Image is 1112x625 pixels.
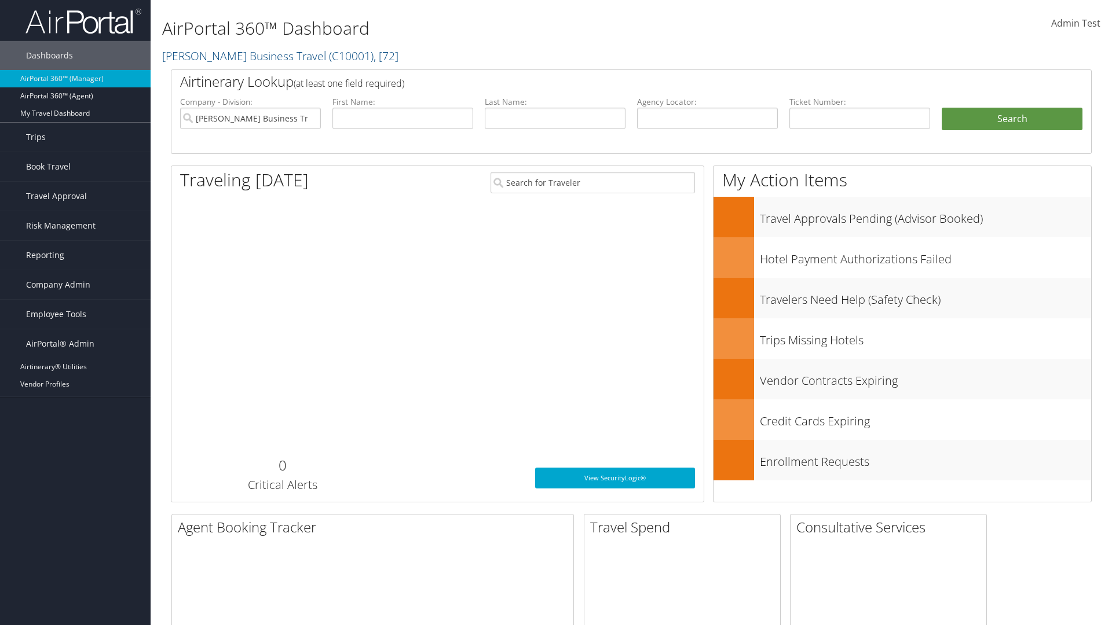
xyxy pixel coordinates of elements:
span: Book Travel [26,152,71,181]
span: ( C10001 ) [329,48,374,64]
a: [PERSON_NAME] Business Travel [162,48,398,64]
h1: Traveling [DATE] [180,168,309,192]
h3: Hotel Payment Authorizations Failed [760,245,1091,267]
label: Agency Locator: [637,96,778,108]
h3: Critical Alerts [180,477,385,493]
span: Dashboards [26,41,73,70]
input: Search for Traveler [491,172,695,193]
a: View SecurityLogic® [535,468,695,488]
h3: Trips Missing Hotels [760,326,1091,348]
h3: Enrollment Requests [760,448,1091,470]
span: Company Admin [26,270,90,299]
h3: Travelers Need Help (Safety Check) [760,286,1091,308]
span: Risk Management [26,211,96,240]
a: Travelers Need Help (Safety Check) [714,278,1091,318]
a: Enrollment Requests [714,440,1091,480]
a: Vendor Contracts Expiring [714,359,1091,399]
h3: Travel Approvals Pending (Advisor Booked) [760,205,1091,227]
label: Ticket Number: [789,96,930,108]
a: Trips Missing Hotels [714,318,1091,359]
span: Reporting [26,241,64,270]
span: Trips [26,123,46,152]
span: , [ 72 ] [374,48,398,64]
label: Company - Division: [180,96,321,108]
h2: Agent Booking Tracker [178,517,573,537]
h3: Vendor Contracts Expiring [760,367,1091,389]
h1: AirPortal 360™ Dashboard [162,16,788,41]
span: Admin Test [1051,17,1100,30]
h2: Travel Spend [590,517,780,537]
h2: Consultative Services [796,517,986,537]
h3: Credit Cards Expiring [760,407,1091,429]
label: First Name: [332,96,473,108]
label: Last Name: [485,96,625,108]
a: Credit Cards Expiring [714,399,1091,440]
button: Search [942,108,1082,131]
span: AirPortal® Admin [26,329,94,358]
h2: Airtinerary Lookup [180,72,1006,91]
h2: 0 [180,455,385,475]
h1: My Action Items [714,168,1091,192]
a: Hotel Payment Authorizations Failed [714,237,1091,278]
span: (at least one field required) [294,77,404,90]
span: Employee Tools [26,300,86,329]
img: airportal-logo.png [25,8,141,35]
a: Travel Approvals Pending (Advisor Booked) [714,197,1091,237]
a: Admin Test [1051,6,1100,42]
span: Travel Approval [26,182,87,211]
